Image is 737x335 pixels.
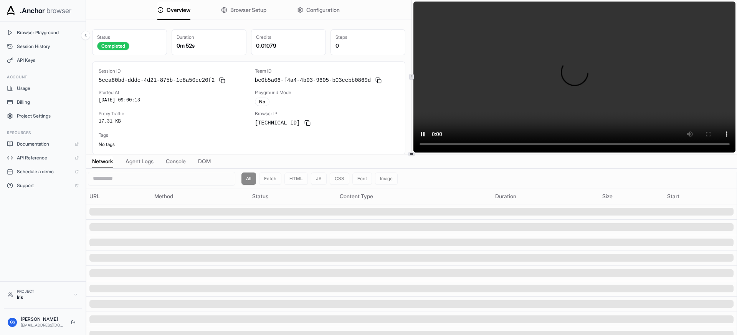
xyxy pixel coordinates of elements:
div: 17.31 KB [99,118,243,124]
span: Session History [17,43,79,50]
span: bc0b5a06-f4a4-4b03-9605-b03ccbb0869d [255,76,371,84]
div: Iris [17,294,69,300]
span: browser [46,5,71,16]
div: URL [89,192,148,200]
div: Duration [177,34,241,40]
a: Documentation [3,138,83,150]
a: API Reference [3,152,83,164]
span: No tags [99,141,115,147]
span: DOM [198,158,211,165]
button: ProjectIris [4,285,82,303]
button: Billing [3,96,83,108]
div: Duration [495,192,596,200]
span: Browser Playground [17,30,79,36]
div: Method [154,192,246,200]
div: Content Type [340,192,489,200]
h3: Resources [7,130,79,136]
span: Network [92,158,113,165]
div: Playground Mode [255,90,399,96]
div: Completed [97,42,129,50]
a: Support [3,179,83,192]
a: Schedule a demo [3,166,83,178]
button: Session History [3,40,83,53]
div: 0 [335,42,400,50]
div: Credits [256,34,321,40]
button: API Keys [3,54,83,66]
span: Overview [167,6,190,14]
span: GS [10,319,15,325]
div: 0m 52s [177,42,241,50]
img: Anchor Icon [5,5,17,17]
div: [PERSON_NAME] [21,316,65,322]
div: Project [17,289,69,294]
button: Browser Playground [3,27,83,39]
div: Size [602,192,661,200]
div: Started At [99,90,243,96]
div: Team ID [255,68,399,74]
div: Steps [335,34,400,40]
div: Tags [99,132,399,138]
span: Usage [17,85,79,91]
div: Status [252,192,334,200]
span: .Anchor [20,5,45,16]
span: API Reference [17,155,71,161]
span: Documentation [17,141,71,147]
span: Support [17,182,71,189]
span: Billing [17,99,79,105]
span: Project Settings [17,113,79,119]
span: Configuration [306,6,340,14]
button: Project Settings [3,110,83,122]
span: 5eca80bd-dddc-4d21-875b-1e8a50ec20f2 [99,76,215,84]
span: API Keys [17,57,79,63]
span: [TECHNICAL_ID] [255,119,300,127]
div: Status [97,34,162,40]
div: Browser IP [255,111,399,117]
span: Schedule a demo [17,169,71,175]
h3: Account [7,74,79,80]
button: Logout [69,318,78,327]
span: Console [166,158,186,165]
div: [DATE] 09:00:13 [99,97,243,103]
div: Proxy Traffic [99,111,243,117]
div: No [255,98,269,106]
button: Collapse sidebar [81,31,90,40]
div: Start [667,192,734,200]
div: Session ID [99,68,243,74]
span: Agent Logs [126,158,154,165]
div: 0.01079 [256,42,321,50]
button: Usage [3,82,83,95]
span: Browser Setup [230,6,266,14]
div: [EMAIL_ADDRESS][DOMAIN_NAME] [21,322,65,328]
